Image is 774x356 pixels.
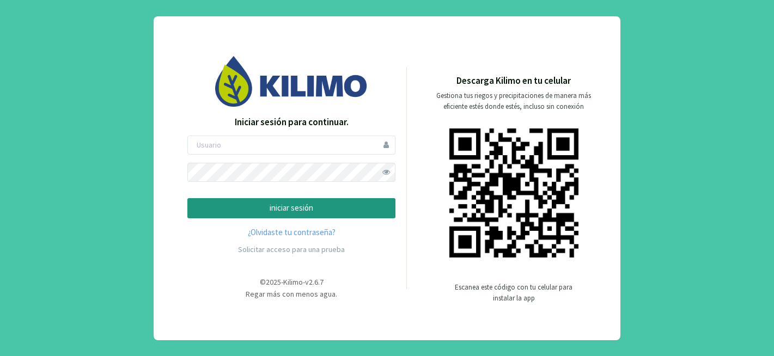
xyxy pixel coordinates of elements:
span: © [260,277,266,287]
input: Usuario [187,136,395,155]
span: Regar más con menos agua. [246,289,337,299]
span: - [281,277,283,287]
span: Kilimo [283,277,303,287]
img: qr code [449,128,578,257]
p: Descarga Kilimo en tu celular [456,74,571,88]
a: Solicitar acceso para una prueba [238,244,345,254]
p: iniciar sesión [197,202,386,214]
img: Image [215,56,368,107]
span: 2025 [266,277,281,287]
p: Gestiona tus riegos y precipitaciones de manera más eficiente estés donde estés, incluso sin cone... [430,90,598,112]
span: - [303,277,305,287]
button: iniciar sesión [187,198,395,218]
p: Escanea este código con tu celular para instalar la app [454,282,574,304]
span: v2.6.7 [305,277,324,287]
a: ¿Olvidaste tu contraseña? [187,226,395,239]
p: Iniciar sesión para continuar. [187,115,395,130]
